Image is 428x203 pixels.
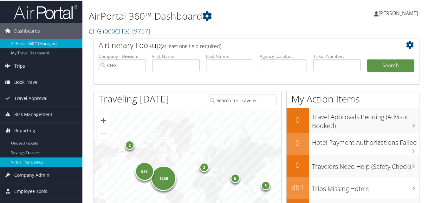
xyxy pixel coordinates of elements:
span: , [ 9757 ] [129,26,150,35]
input: Search for Traveler [208,94,276,106]
div: 2 [125,140,134,149]
span: Company Admin [14,167,49,182]
h2: 0 [287,114,309,125]
a: 881Trips Missing Hotels [287,176,419,199]
label: Agency Locator: [260,52,307,59]
div: 1156 [151,165,176,190]
span: Dashboards [14,22,40,38]
a: CHG [89,26,150,35]
h2: 0 [287,159,309,170]
h2: 881 [287,181,309,192]
a: [PERSON_NAME] [374,3,424,22]
span: Reporting [14,122,35,138]
label: Last Name: [206,52,253,59]
span: Trips [14,58,25,73]
h3: Trips Missing Hotels [312,181,419,193]
div: 5 [261,180,270,189]
label: Company - Division: [99,52,146,59]
a: 0Travelers Need Help (Safety Check) [287,154,419,176]
span: [PERSON_NAME] [379,9,418,16]
div: 5 [230,173,240,182]
h1: Traveling [DATE] [99,92,169,105]
h1: AirPortal 360™ Dashboard [89,9,312,22]
span: Book Travel [14,74,39,89]
h2: 0 [287,137,309,148]
label: Ticket Number: [313,52,360,59]
span: ( 000CHG ) [103,26,129,35]
h3: Travelers Need Help (Safety Check) [312,158,419,170]
img: airportal-logo.png [14,4,77,19]
button: Zoom in [97,114,110,126]
h3: Hotel Payment Authorizations Failed [312,134,419,146]
div: 583 [135,161,154,180]
a: 0Travel Approvals Pending (Advisor Booked) [287,108,419,132]
span: (at least one field required) [161,42,221,49]
a: 0Hotel Payment Authorizations Failed [287,132,419,154]
button: Zoom out [97,126,110,139]
span: Risk Management [14,106,52,122]
h1: My Action Items [287,92,419,105]
label: First Name: [152,52,199,59]
button: Search [367,59,414,71]
span: Employee Tools [14,183,47,199]
span: Travel Approval [14,90,48,106]
h3: Travel Approvals Pending (Advisor Booked) [312,109,419,130]
div: 2 [199,162,209,171]
h2: Airtinerary Lookup [99,39,387,50]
